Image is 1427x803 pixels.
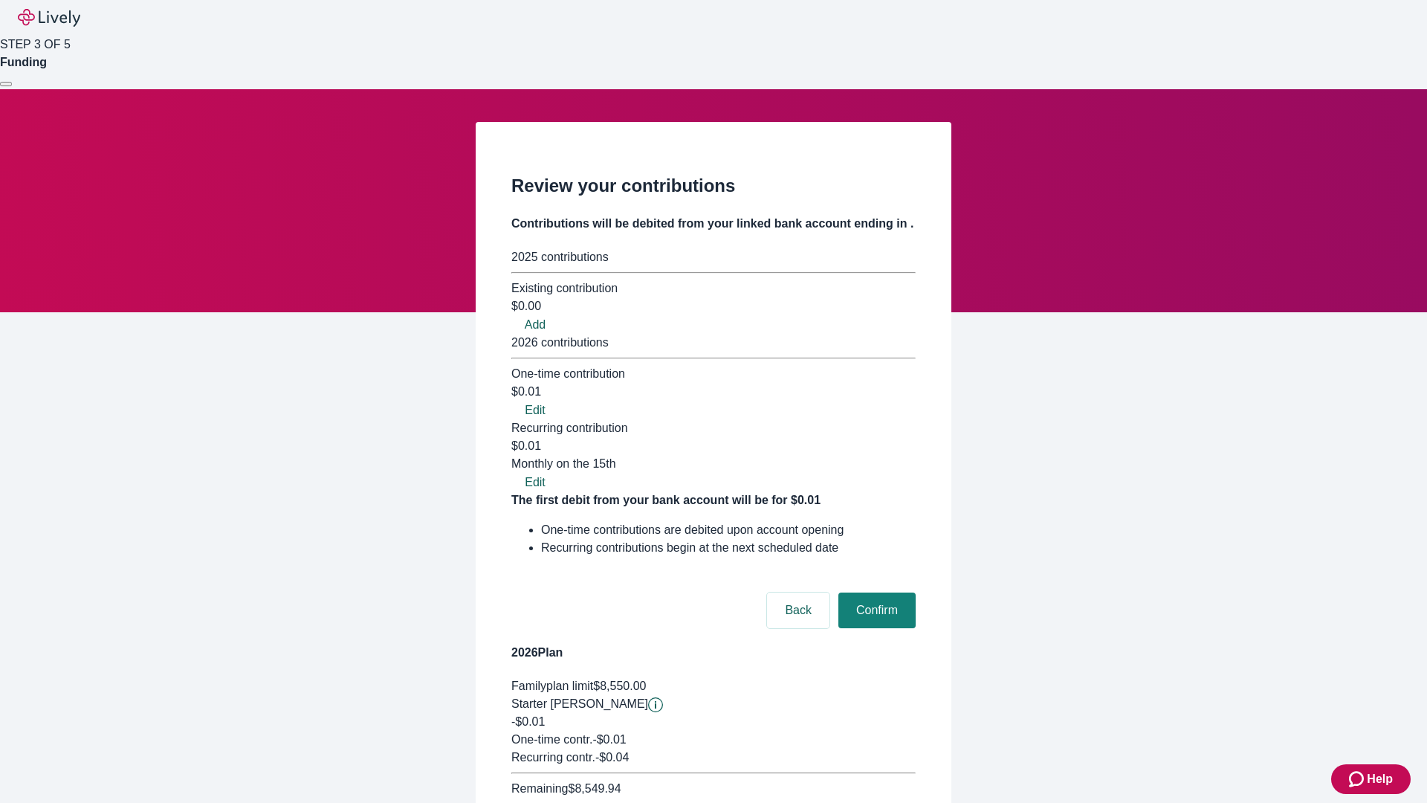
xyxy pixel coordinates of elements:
[511,334,916,352] div: 2026 contributions
[838,593,916,628] button: Confirm
[1349,770,1367,788] svg: Zendesk support icon
[648,697,663,712] svg: Starter penny details
[511,172,916,199] h2: Review your contributions
[511,248,916,266] div: 2025 contributions
[767,593,829,628] button: Back
[595,751,629,764] span: - $0.04
[511,280,916,297] div: Existing contribution
[511,474,559,491] button: Edit
[593,680,646,692] span: $8,550.00
[592,733,626,746] span: - $0.01
[511,215,916,233] h4: Contributions will be debited from your linked bank account ending in .
[511,680,593,692] span: Family plan limit
[511,697,648,710] span: Starter [PERSON_NAME]
[511,455,916,473] div: Monthly on the 15th
[511,437,916,473] div: $0.01
[541,539,916,557] li: Recurring contributions begin at the next scheduled date
[648,697,663,712] button: Lively will contribute $0.01 to establish your account
[511,297,916,315] div: $0.00
[18,9,80,27] img: Lively
[511,494,821,506] strong: The first debit from your bank account will be for $0.01
[511,419,916,437] div: Recurring contribution
[511,316,559,334] button: Add
[511,782,568,795] span: Remaining
[541,521,916,539] li: One-time contributions are debited upon account opening
[511,383,916,401] div: $0.01
[511,715,545,728] span: -$0.01
[511,644,916,662] h4: 2026 Plan
[1331,764,1411,794] button: Zendesk support iconHelp
[511,401,559,419] button: Edit
[1367,770,1393,788] span: Help
[511,751,595,764] span: Recurring contr.
[568,782,621,795] span: $8,549.94
[511,365,916,383] div: One-time contribution
[511,733,592,746] span: One-time contr.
